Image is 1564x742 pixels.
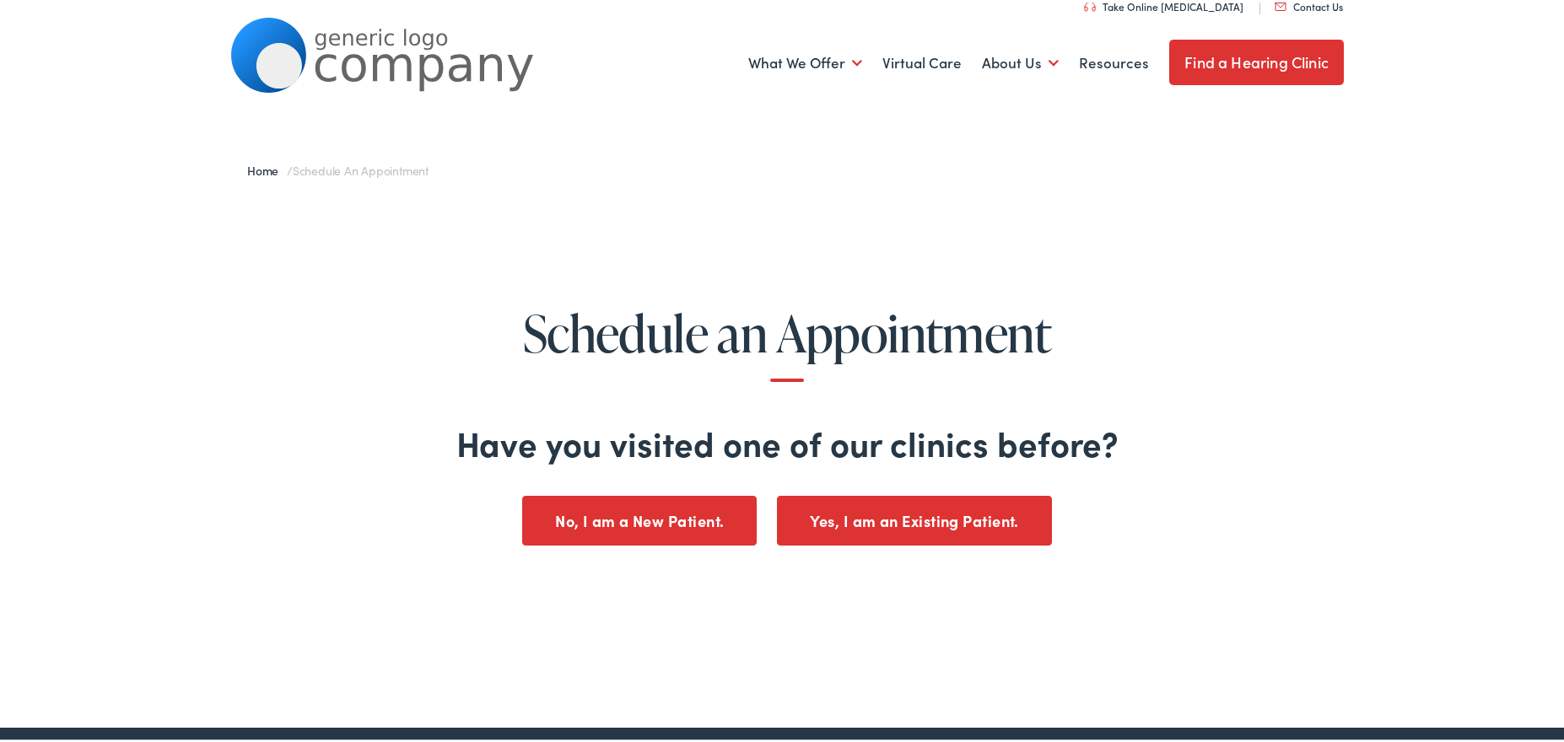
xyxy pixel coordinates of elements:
a: About Us [982,30,1059,92]
span: Schedule an Appointment [293,159,429,176]
button: Yes, I am an Existing Patient. [777,493,1052,543]
a: What We Offer [748,30,862,92]
a: Find a Hearing Clinic [1169,37,1344,83]
a: Home [247,159,287,176]
a: Resources [1079,30,1149,92]
h2: Have you visited one of our clinics before? [63,420,1512,460]
h1: Schedule an Appointment [63,303,1512,379]
span: / [247,159,429,176]
button: No, I am a New Patient. [522,493,757,543]
a: Virtual Care [882,30,962,92]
